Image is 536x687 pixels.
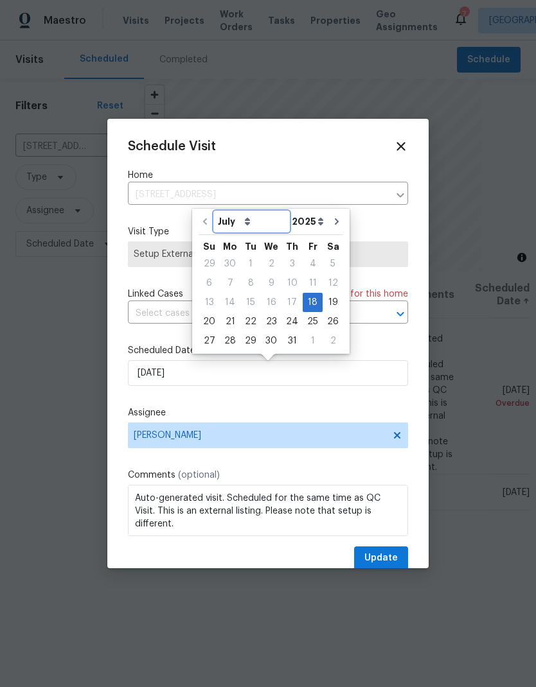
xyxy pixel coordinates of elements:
div: Thu Jul 17 2025 [281,293,303,312]
div: Mon Jul 07 2025 [220,274,240,293]
div: Sat Jul 26 2025 [323,312,343,331]
div: 6 [199,274,220,292]
div: 26 [323,313,343,331]
div: Wed Jul 09 2025 [261,274,281,293]
div: Sat Aug 02 2025 [323,331,343,351]
div: 11 [303,274,323,292]
span: Schedule Visit [128,140,216,153]
div: 28 [220,332,240,350]
div: Fri Aug 01 2025 [303,331,323,351]
abbr: Saturday [327,242,339,251]
div: 21 [220,313,240,331]
input: M/D/YYYY [128,360,408,386]
label: Scheduled Date [128,344,408,357]
div: Fri Jul 25 2025 [303,312,323,331]
span: [PERSON_NAME] [134,430,386,440]
div: 2 [261,255,281,273]
div: 22 [240,313,261,331]
div: 30 [261,332,281,350]
abbr: Sunday [203,242,215,251]
div: Sat Jul 19 2025 [323,293,343,312]
div: Tue Jul 01 2025 [240,254,261,274]
div: 27 [199,332,220,350]
div: Tue Jul 22 2025 [240,312,261,331]
div: 15 [240,293,261,311]
button: Open [391,305,409,323]
div: Wed Jul 16 2025 [261,293,281,312]
select: Month [215,212,289,231]
div: Fri Jul 04 2025 [303,254,323,274]
div: 20 [199,313,220,331]
div: 17 [281,293,303,311]
span: Setup External Listing [134,248,402,261]
abbr: Monday [223,242,237,251]
div: Mon Jul 14 2025 [220,293,240,312]
div: Sat Jul 05 2025 [323,254,343,274]
div: Tue Jul 08 2025 [240,274,261,293]
span: Close [394,139,408,153]
div: 2 [323,332,343,350]
div: Thu Jul 03 2025 [281,254,303,274]
button: Go to next month [327,209,346,234]
div: 8 [240,274,261,292]
div: Tue Jul 29 2025 [240,331,261,351]
label: Visit Type [128,225,408,238]
div: 13 [199,293,220,311]
div: Thu Jul 31 2025 [281,331,303,351]
div: Fri Jul 11 2025 [303,274,323,293]
div: Sun Jul 20 2025 [199,312,220,331]
div: 16 [261,293,281,311]
textarea: Auto-generated visit. Scheduled for the same time as QC Visit. This is an external listing. Pleas... [128,485,408,536]
div: 12 [323,274,343,292]
div: 7 [220,274,240,292]
abbr: Tuesday [245,242,256,251]
button: Update [354,546,408,570]
div: Sun Jul 27 2025 [199,331,220,351]
div: 18 [303,293,323,311]
div: Wed Jul 02 2025 [261,254,281,274]
div: Sun Jun 29 2025 [199,254,220,274]
div: Thu Jul 10 2025 [281,274,303,293]
div: 29 [199,255,220,273]
div: Sun Jul 13 2025 [199,293,220,312]
div: 14 [220,293,240,311]
div: Mon Jun 30 2025 [220,254,240,274]
abbr: Wednesday [264,242,278,251]
div: 31 [281,332,303,350]
div: Sun Jul 06 2025 [199,274,220,293]
label: Assignee [128,406,408,419]
span: (optional) [178,471,220,480]
div: 9 [261,274,281,292]
div: 30 [220,255,240,273]
div: Wed Jul 30 2025 [261,331,281,351]
abbr: Friday [308,242,317,251]
div: Sat Jul 12 2025 [323,274,343,293]
label: Comments [128,469,408,482]
abbr: Thursday [286,242,298,251]
input: Select cases [128,304,372,324]
div: 5 [323,255,343,273]
div: 4 [303,255,323,273]
button: Go to previous month [195,209,215,234]
div: 1 [240,255,261,273]
div: Fri Jul 18 2025 [303,293,323,312]
div: Mon Jul 28 2025 [220,331,240,351]
div: 10 [281,274,303,292]
div: Wed Jul 23 2025 [261,312,281,331]
div: 25 [303,313,323,331]
div: 19 [323,293,343,311]
div: Thu Jul 24 2025 [281,312,303,331]
div: 29 [240,332,261,350]
span: Linked Cases [128,288,183,300]
div: Tue Jul 15 2025 [240,293,261,312]
div: 1 [303,332,323,350]
div: Mon Jul 21 2025 [220,312,240,331]
div: 24 [281,313,303,331]
div: 23 [261,313,281,331]
select: Year [289,212,327,231]
input: Enter in an address [128,185,389,205]
div: 3 [281,255,303,273]
span: Update [364,550,398,566]
label: Home [128,169,408,182]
